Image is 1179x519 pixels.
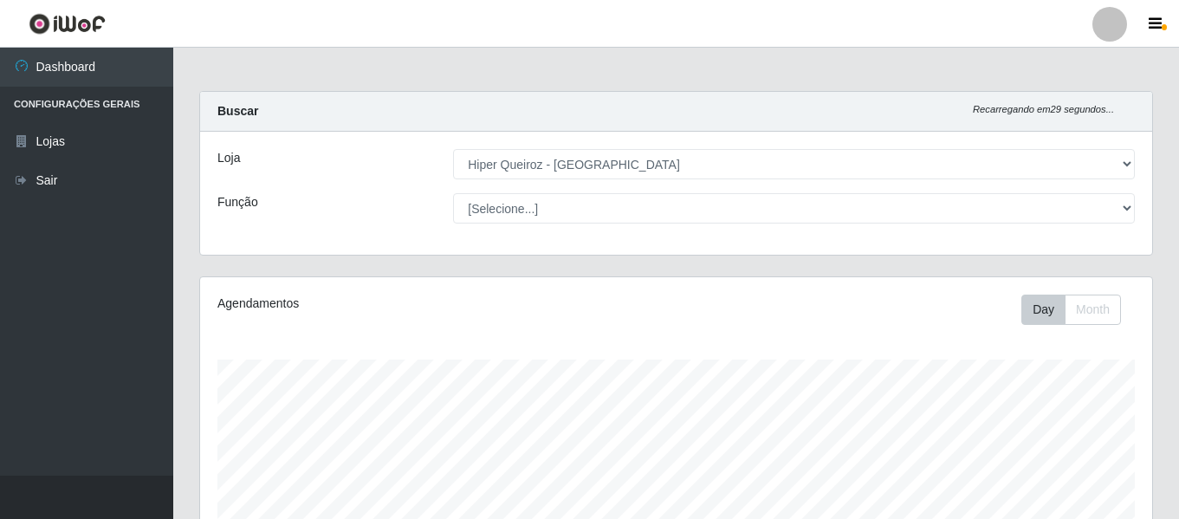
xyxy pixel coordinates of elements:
[29,13,106,35] img: CoreUI Logo
[1021,295,1066,325] button: Day
[1021,295,1121,325] div: First group
[973,104,1114,114] i: Recarregando em 29 segundos...
[1021,295,1135,325] div: Toolbar with button groups
[217,295,585,313] div: Agendamentos
[217,104,258,118] strong: Buscar
[217,149,240,167] label: Loja
[1065,295,1121,325] button: Month
[217,193,258,211] label: Função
